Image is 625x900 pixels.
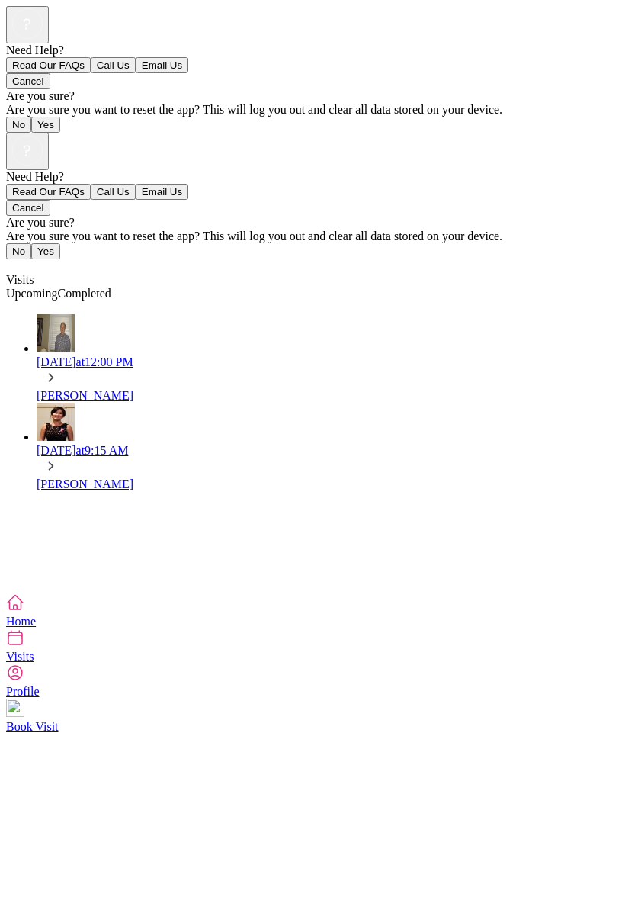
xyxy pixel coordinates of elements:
span: Home [6,615,36,628]
button: Read Our FAQs [6,184,91,200]
button: Cancel [6,200,50,216]
span: Profile [6,685,40,698]
span: Visits [6,650,34,663]
div: [DATE] at 12:00 PM [37,355,619,369]
span: Book Visit [6,720,59,733]
button: Email Us [136,184,188,200]
a: Completed [58,287,111,300]
button: Cancel [6,73,50,89]
button: Email Us [136,57,188,73]
a: avatar[DATE]at12:00 PM[PERSON_NAME] [37,314,619,403]
a: Home [6,593,619,628]
button: No [6,243,31,259]
div: [PERSON_NAME] [37,389,619,403]
button: No [6,117,31,133]
span: Visits [6,273,34,286]
a: Profile [6,664,619,698]
div: Need Help? [6,43,619,57]
button: Read Our FAQs [6,57,91,73]
div: Are you sure? [6,216,619,230]
button: Yes [31,117,60,133]
div: Are you sure? [6,89,619,103]
div: Are you sure you want to reset the app? This will log you out and clear all data stored on your d... [6,230,619,243]
a: avatar[DATE]at9:15 AM[PERSON_NAME] [37,403,619,491]
a: Visits [6,628,619,663]
button: Call Us [91,57,136,73]
img: spacer [6,503,7,580]
div: [DATE] at 9:15 AM [37,444,619,458]
div: Need Help? [6,170,619,184]
button: Yes [31,243,60,259]
a: Upcoming [6,287,58,300]
img: avatar [37,403,75,441]
button: Call Us [91,184,136,200]
img: avatar [37,314,75,352]
div: Are you sure you want to reset the app? This will log you out and clear all data stored on your d... [6,103,619,117]
a: Book Visit [6,699,619,733]
div: [PERSON_NAME] [37,477,619,491]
